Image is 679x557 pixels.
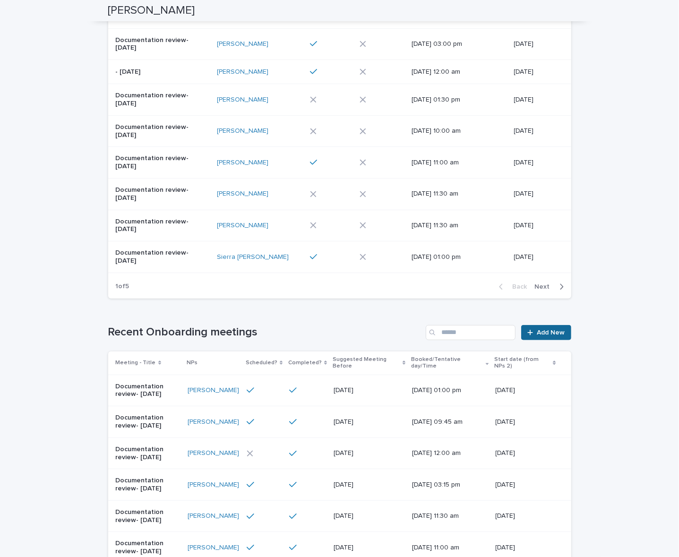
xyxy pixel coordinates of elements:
a: [PERSON_NAME] [188,418,239,426]
button: Back [491,283,531,291]
a: [PERSON_NAME] [217,159,268,167]
p: [DATE] [514,96,556,104]
tr: Documentation review- [DATE]Sierra [PERSON_NAME] [DATE] 01:00 pm[DATE] [108,241,571,273]
a: [PERSON_NAME] [188,512,239,520]
a: [PERSON_NAME] [217,96,268,104]
p: [DATE] [514,127,556,135]
p: Documentation review- [DATE] [116,154,195,171]
p: [DATE] 03:15 pm [412,481,480,489]
a: Add New [521,325,571,340]
p: [DATE] 01:00 pm [412,386,480,394]
h1: Recent Onboarding meetings [108,326,422,339]
p: [DATE] [334,418,401,426]
p: [DATE] 11:00 am [412,159,490,167]
p: [DATE] [334,481,401,489]
p: [DATE] [496,512,556,520]
p: [DATE] [334,512,401,520]
p: [DATE] 11:30 am [412,512,480,520]
input: Search [426,325,516,340]
h2: [PERSON_NAME] [108,4,195,17]
p: NPs [187,358,198,368]
tr: Documentation review- [DATE][PERSON_NAME] [DATE][DATE] 09:45 am[DATE] [108,406,571,438]
a: Sierra [PERSON_NAME] [217,253,289,261]
p: [DATE] [496,544,556,552]
a: [PERSON_NAME] [217,222,268,230]
p: Documentation review- [DATE] [116,249,195,265]
tr: Documentation review- [DATE][PERSON_NAME] [DATE][DATE] 11:30 am[DATE] [108,500,571,532]
a: [PERSON_NAME] [217,40,268,48]
tr: Documentation review- [DATE][PERSON_NAME] [DATE] 11:30 am[DATE] [108,210,571,241]
p: [DATE] [514,159,556,167]
tr: Documentation review- [DATE][PERSON_NAME] [DATE] 01:30 pm[DATE] [108,84,571,116]
p: [DATE] 11:30 am [412,190,490,198]
p: Booked/Tentative day/Time [411,354,483,372]
p: [DATE] 01:00 pm [412,253,490,261]
p: [DATE] [334,544,401,552]
button: Next [531,283,571,291]
p: [DATE] 01:30 pm [412,96,490,104]
a: [PERSON_NAME] [217,190,268,198]
p: [DATE] 11:00 am [412,544,480,552]
span: Add New [537,329,565,336]
p: Documentation review- [DATE] [116,186,195,202]
p: Documentation review- [DATE] [116,123,195,139]
span: Next [535,283,556,290]
p: Start date (from NPs 2) [495,354,551,372]
p: [DATE] [514,40,556,48]
p: Documentation review- [DATE] [116,540,180,556]
p: [DATE] [334,449,401,457]
p: Documentation review- [DATE] [116,414,180,430]
p: [DATE] [496,449,556,457]
p: [DATE] [514,253,556,261]
p: [DATE] [334,386,401,394]
p: [DATE] [496,481,556,489]
p: [DATE] 12:00 am [412,449,480,457]
span: Back [507,283,527,290]
a: [PERSON_NAME] [188,449,239,457]
tr: Documentation review- [DATE][PERSON_NAME] [DATE][DATE] 12:00 am[DATE] [108,437,571,469]
tr: Documentation review- [DATE][PERSON_NAME] [DATE][DATE] 03:15 pm[DATE] [108,469,571,501]
tr: - [DATE][PERSON_NAME] [DATE] 12:00 am[DATE] [108,60,571,84]
p: [DATE] [514,222,556,230]
p: Documentation review- [DATE] [116,218,195,234]
p: [DATE] [514,190,556,198]
p: Documentation review- [DATE] [116,508,180,524]
p: Completed? [288,358,322,368]
p: [DATE] 12:00 am [412,68,490,76]
tr: Documentation review- [DATE][PERSON_NAME] [DATE][DATE] 01:00 pm[DATE] [108,375,571,406]
a: [PERSON_NAME] [188,386,239,394]
tr: Documentation review- [DATE][PERSON_NAME] [DATE] 11:30 am[DATE] [108,178,571,210]
a: [PERSON_NAME] [217,68,268,76]
tr: Documentation review- [DATE][PERSON_NAME] [DATE] 03:00 pm[DATE] [108,28,571,60]
tr: Documentation review- [DATE][PERSON_NAME] [DATE] 11:00 am[DATE] [108,147,571,179]
p: Documentation review- [DATE] [116,92,195,108]
p: Documentation review- [DATE] [116,36,195,52]
tr: Documentation review- [DATE][PERSON_NAME] [DATE] 10:00 am[DATE] [108,115,571,147]
p: [DATE] 09:45 am [412,418,480,426]
p: [DATE] [514,68,556,76]
a: [PERSON_NAME] [188,481,239,489]
p: Documentation review- [DATE] [116,446,180,462]
p: [DATE] [496,418,556,426]
p: Documentation review- [DATE] [116,383,180,399]
p: - [DATE] [116,68,195,76]
p: 1 of 5 [108,275,137,298]
p: Scheduled? [246,358,277,368]
p: Documentation review- [DATE] [116,477,180,493]
p: [DATE] 11:30 am [412,222,490,230]
a: [PERSON_NAME] [188,544,239,552]
p: Meeting - Title [116,358,156,368]
p: [DATE] [496,386,556,394]
p: [DATE] 10:00 am [412,127,490,135]
p: [DATE] 03:00 pm [412,40,490,48]
a: [PERSON_NAME] [217,127,268,135]
p: Suggested Meeting Before [333,354,400,372]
